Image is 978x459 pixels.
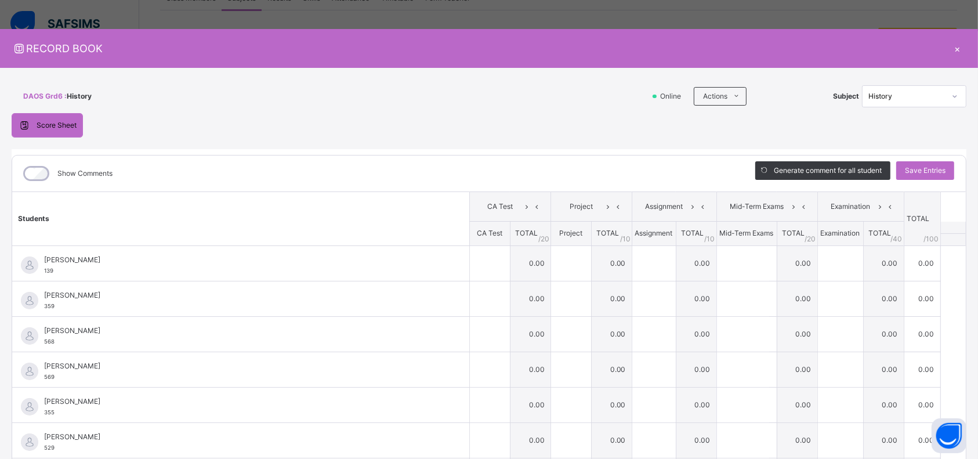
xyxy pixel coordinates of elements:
[635,229,673,237] span: Assignment
[904,192,940,246] th: TOTAL
[676,281,716,316] td: 0.00
[703,91,727,102] span: Actions
[833,91,859,102] span: Subject
[676,352,716,387] td: 0.00
[57,168,113,179] label: Show Comments
[641,201,688,212] span: Assignment
[863,352,904,387] td: 0.00
[596,229,619,237] span: TOTAL
[23,91,67,102] span: DAOS Grd6 :
[777,352,817,387] td: 0.00
[591,245,632,281] td: 0.00
[591,316,632,352] td: 0.00
[37,120,77,131] span: Score Sheet
[44,444,55,451] span: 529
[904,387,940,422] td: 0.00
[591,352,632,387] td: 0.00
[44,396,443,407] span: [PERSON_NAME]
[44,374,55,380] span: 569
[538,234,549,244] span: / 20
[676,387,716,422] td: 0.00
[904,281,940,316] td: 0.00
[777,387,817,422] td: 0.00
[904,352,940,387] td: 0.00
[44,409,55,415] span: 355
[44,268,53,274] span: 139
[868,229,891,237] span: TOTAL
[863,281,904,316] td: 0.00
[904,245,940,281] td: 0.00
[510,387,550,422] td: 0.00
[777,281,817,316] td: 0.00
[924,234,939,244] span: /100
[44,290,443,301] span: [PERSON_NAME]
[591,281,632,316] td: 0.00
[676,316,716,352] td: 0.00
[12,41,949,56] span: RECORD BOOK
[932,418,966,453] button: Open asap
[659,91,688,102] span: Online
[726,201,789,212] span: Mid-Term Exams
[777,316,817,352] td: 0.00
[18,214,49,223] span: Students
[510,316,550,352] td: 0.00
[905,165,946,176] span: Save Entries
[720,229,774,237] span: Mid-Term Exams
[44,361,443,371] span: [PERSON_NAME]
[21,398,38,415] img: default.svg
[510,245,550,281] td: 0.00
[560,201,603,212] span: Project
[44,326,443,336] span: [PERSON_NAME]
[21,256,38,274] img: default.svg
[67,91,92,102] span: History
[515,229,538,237] span: TOTAL
[591,387,632,422] td: 0.00
[777,422,817,458] td: 0.00
[479,201,522,212] span: CA Test
[863,316,904,352] td: 0.00
[827,201,875,212] span: Examination
[21,433,38,451] img: default.svg
[477,229,502,237] span: CA Test
[676,422,716,458] td: 0.00
[21,327,38,345] img: default.svg
[891,234,903,244] span: / 40
[510,422,550,458] td: 0.00
[510,352,550,387] td: 0.00
[44,255,443,265] span: [PERSON_NAME]
[863,245,904,281] td: 0.00
[774,165,882,176] span: Generate comment for all student
[591,422,632,458] td: 0.00
[681,229,704,237] span: TOTAL
[821,229,860,237] span: Examination
[510,281,550,316] td: 0.00
[620,234,631,244] span: / 10
[676,245,716,281] td: 0.00
[21,292,38,309] img: default.svg
[949,41,966,56] div: ×
[777,245,817,281] td: 0.00
[705,234,715,244] span: / 10
[44,338,55,345] span: 568
[805,234,816,244] span: / 20
[863,387,904,422] td: 0.00
[44,432,443,442] span: [PERSON_NAME]
[782,229,805,237] span: TOTAL
[904,316,940,352] td: 0.00
[868,91,945,102] div: History
[44,303,55,309] span: 359
[21,363,38,380] img: default.svg
[559,229,582,237] span: Project
[863,422,904,458] td: 0.00
[904,422,940,458] td: 0.00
